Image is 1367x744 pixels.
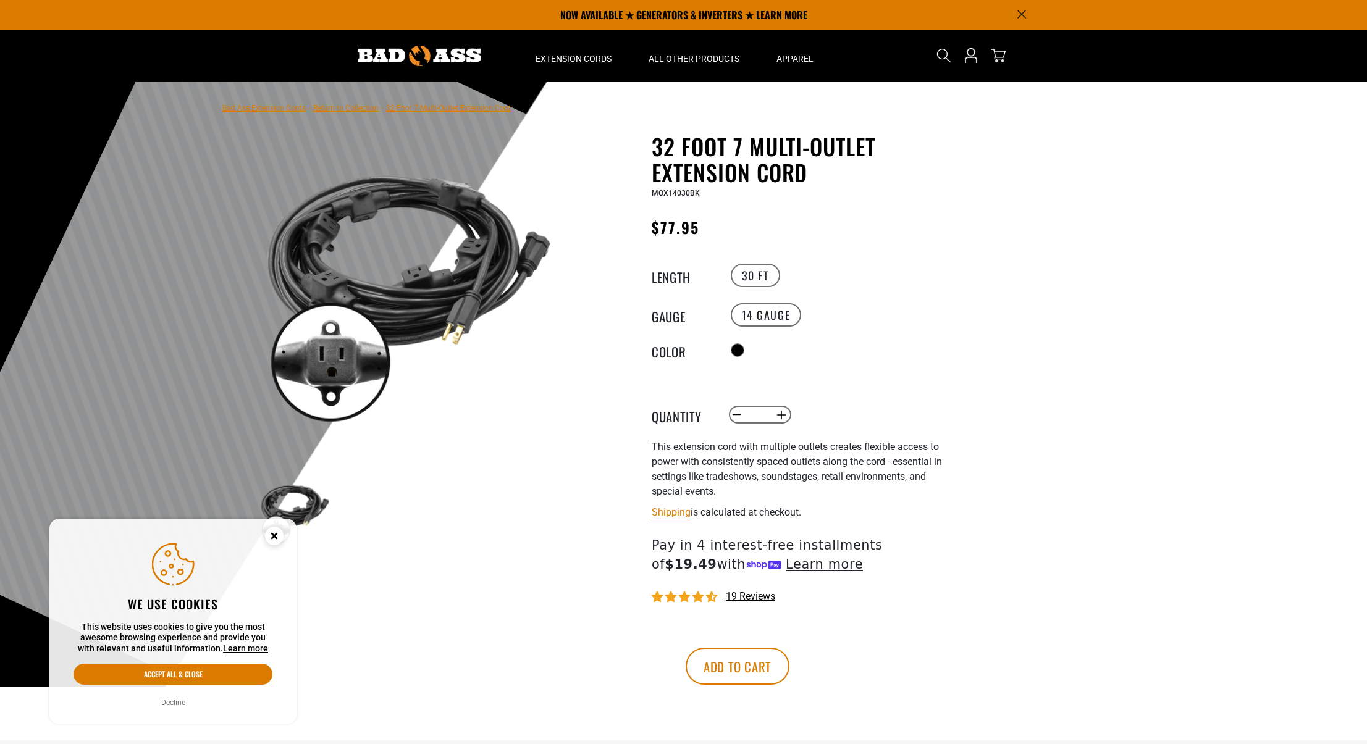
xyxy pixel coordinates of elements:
[223,643,268,653] a: Learn more
[731,303,802,327] label: 14 Gauge
[649,53,739,64] span: All Other Products
[686,648,789,685] button: Add to cart
[259,136,557,433] img: black
[74,622,272,654] p: This website uses cookies to give you the most awesome browsing experience and provide you with r...
[652,267,713,283] legend: Length
[934,46,954,65] summary: Search
[652,307,713,323] legend: Gauge
[358,46,481,66] img: Bad Ass Extension Cords
[517,30,630,82] summary: Extension Cords
[652,216,699,238] span: $77.95
[726,590,775,602] span: 19 reviews
[74,664,272,685] button: Accept all & close
[652,591,720,603] span: 4.68 stars
[74,596,272,612] h2: We use cookies
[259,475,330,547] img: black
[49,519,297,725] aside: Cookie Consent
[652,506,691,518] a: Shipping
[158,696,189,709] button: Decline
[386,104,511,112] span: 32 Foot 7 Multi-Outlet Extension Cord
[308,104,311,112] span: ›
[652,133,954,185] h1: 32 Foot 7 Multi-Outlet Extension Cord
[536,53,612,64] span: Extension Cords
[313,104,379,112] a: Return to Collection
[758,30,832,82] summary: Apparel
[222,104,306,112] a: Bad Ass Extension Cords
[222,100,511,115] nav: breadcrumbs
[652,342,713,358] legend: Color
[381,104,384,112] span: ›
[652,504,954,520] div: is calculated at checkout.
[630,30,758,82] summary: All Other Products
[652,441,942,497] span: This extension cord with multiple outlets creates flexible access to power with consistently spac...
[652,189,700,198] span: MOX14030BK
[776,53,814,64] span: Apparel
[652,407,713,423] label: Quantity
[731,264,780,287] label: 30 FT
